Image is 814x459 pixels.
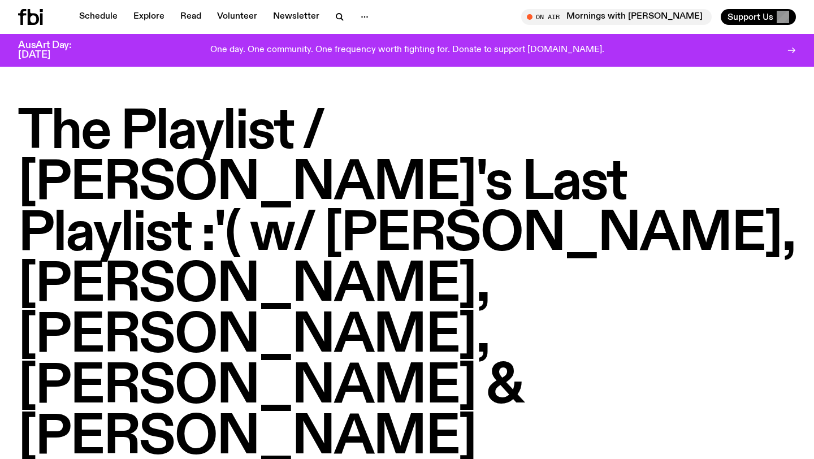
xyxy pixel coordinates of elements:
[721,9,796,25] button: Support Us
[266,9,326,25] a: Newsletter
[72,9,124,25] a: Schedule
[174,9,208,25] a: Read
[210,9,264,25] a: Volunteer
[18,41,90,60] h3: AusArt Day: [DATE]
[728,12,773,22] span: Support Us
[210,45,604,55] p: One day. One community. One frequency worth fighting for. Donate to support [DOMAIN_NAME].
[127,9,171,25] a: Explore
[521,9,712,25] button: On AirMornings with [PERSON_NAME]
